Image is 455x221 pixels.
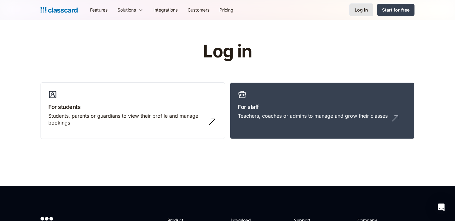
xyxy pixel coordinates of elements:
[214,3,238,17] a: Pricing
[129,42,327,61] h1: Log in
[183,3,214,17] a: Customers
[230,82,414,139] a: For staffTeachers, coaches or admins to manage and grow their classes
[41,6,78,14] a: home
[349,3,373,16] a: Log in
[355,7,368,13] div: Log in
[85,3,113,17] a: Features
[113,3,148,17] div: Solutions
[238,103,407,111] h3: For staff
[382,7,410,13] div: Start for free
[148,3,183,17] a: Integrations
[41,82,225,139] a: For studentsStudents, parents or guardians to view their profile and manage bookings
[238,112,388,119] div: Teachers, coaches or admins to manage and grow their classes
[48,112,205,126] div: Students, parents or guardians to view their profile and manage bookings
[434,200,449,215] div: Open Intercom Messenger
[48,103,217,111] h3: For students
[377,4,414,16] a: Start for free
[117,7,136,13] div: Solutions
